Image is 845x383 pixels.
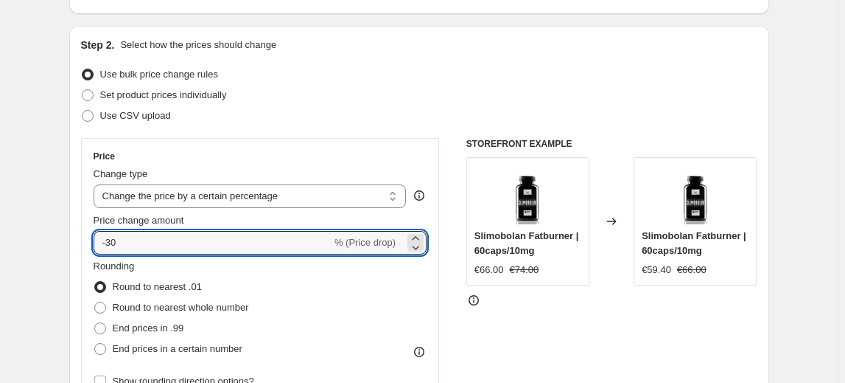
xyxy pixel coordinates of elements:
[474,263,504,277] div: €66.00
[334,237,396,248] span: % (Price drop)
[94,260,135,272] span: Rounding
[113,322,184,334] span: End prices in .99
[113,302,249,313] span: Round to nearest whole number
[677,263,706,277] strike: €66.00
[474,230,579,256] span: Slimobolan Fatburner | 60caps/10mg
[666,165,725,224] img: SLIMOBOLAN2_80x.jpg
[113,281,202,292] span: Round to nearest .01
[100,69,218,80] span: Use bulk price change rules
[100,110,171,121] span: Use CSV upload
[120,38,276,52] p: Select how the prices should change
[510,263,539,277] strike: €74.00
[100,89,227,100] span: Set product prices individually
[81,38,115,52] h2: Step 2.
[642,230,746,256] span: Slimobolan Fatburner | 60caps/10mg
[94,215,184,226] span: Price change amount
[498,165,557,224] img: SLIMOBOLAN2_80x.jpg
[412,188,427,203] div: help
[94,151,115,162] h3: Price
[113,343,242,354] span: End prices in a certain number
[642,263,671,277] div: €59.40
[466,138,757,150] h6: STOREFRONT EXAMPLE
[94,231,332,255] input: -15
[94,168,148,179] span: Change type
